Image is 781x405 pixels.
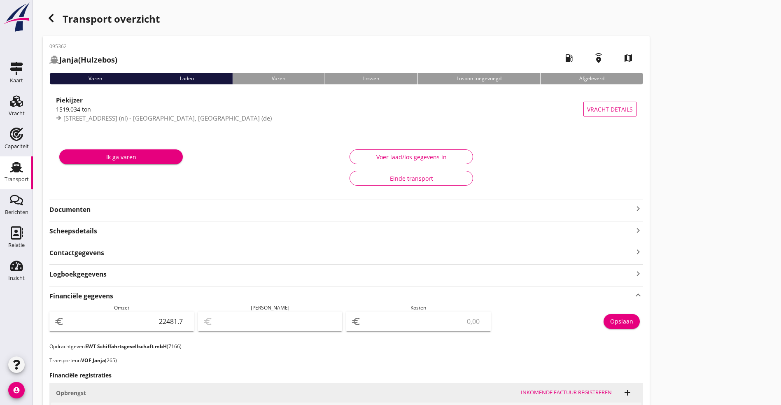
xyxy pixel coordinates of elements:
h2: (Hulzebos) [49,54,117,65]
div: 1519,034 ton [56,105,583,114]
i: keyboard_arrow_right [633,268,643,279]
strong: Documenten [49,205,633,214]
i: add [622,388,632,398]
strong: Piekijzer [56,96,83,104]
div: Losbon toegevoegd [417,73,540,84]
i: euro [351,317,361,326]
input: 0,00 [66,315,189,328]
strong: Logboekgegevens [49,270,107,279]
h3: Financiële registraties [49,371,643,379]
strong: Scheepsdetails [49,226,97,236]
div: Ik ga varen [66,153,176,161]
div: Afgeleverd [540,73,643,84]
div: Inkomende factuur registreren [521,389,612,397]
i: keyboard_arrow_right [633,247,643,258]
img: logo-small.a267ee39.svg [2,2,31,33]
strong: Opbrengst [56,389,86,397]
div: Kaart [10,78,23,83]
span: Omzet [114,304,129,311]
div: Lossen [324,73,418,84]
i: local_gas_station [557,47,581,70]
span: [STREET_ADDRESS] (nl) - [GEOGRAPHIC_DATA], [GEOGRAPHIC_DATA] (de) [63,114,272,122]
i: map [617,47,640,70]
a: Piekijzer1519,034 ton[STREET_ADDRESS] (nl) - [GEOGRAPHIC_DATA], [GEOGRAPHIC_DATA] (de)Vracht details [49,91,643,127]
button: Opslaan [604,314,640,329]
div: Laden [141,73,233,84]
div: Varen [49,73,141,84]
strong: Financiële gegevens [49,291,113,301]
button: Voer laad/los gegevens in [350,149,473,164]
i: euro [54,317,64,326]
button: Einde transport [350,171,473,186]
strong: VOF Janja [81,357,105,364]
div: Transport overzicht [43,10,650,30]
div: Opslaan [610,317,633,326]
i: emergency_share [587,47,610,70]
strong: Janja [59,55,78,65]
div: Capaciteit [5,144,29,149]
strong: Contactgegevens [49,248,104,258]
input: 0,00 [363,315,486,328]
i: keyboard_arrow_up [633,290,643,301]
div: Transport [5,177,29,182]
div: Einde transport [357,174,466,183]
i: account_circle [8,382,25,398]
i: keyboard_arrow_right [633,225,643,236]
i: keyboard_arrow_right [633,204,643,214]
div: Vracht [9,111,25,116]
span: Vracht details [587,105,633,114]
div: Varen [233,73,324,84]
p: Opdrachtgever: (7166) [49,343,643,350]
div: Voer laad/los gegevens in [357,153,466,161]
div: Inzicht [8,275,25,281]
strong: EWT Schiffahrtsgesellschaft mbH [85,343,167,350]
div: Berichten [5,209,28,215]
button: Vracht details [583,102,636,116]
span: Kosten [410,304,426,311]
button: Ik ga varen [59,149,183,164]
span: [PERSON_NAME] [251,304,289,311]
button: Inkomende factuur registreren [518,387,615,398]
div: Relatie [8,242,25,248]
p: Transporteur: (265) [49,357,643,364]
p: 095362 [49,43,117,50]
